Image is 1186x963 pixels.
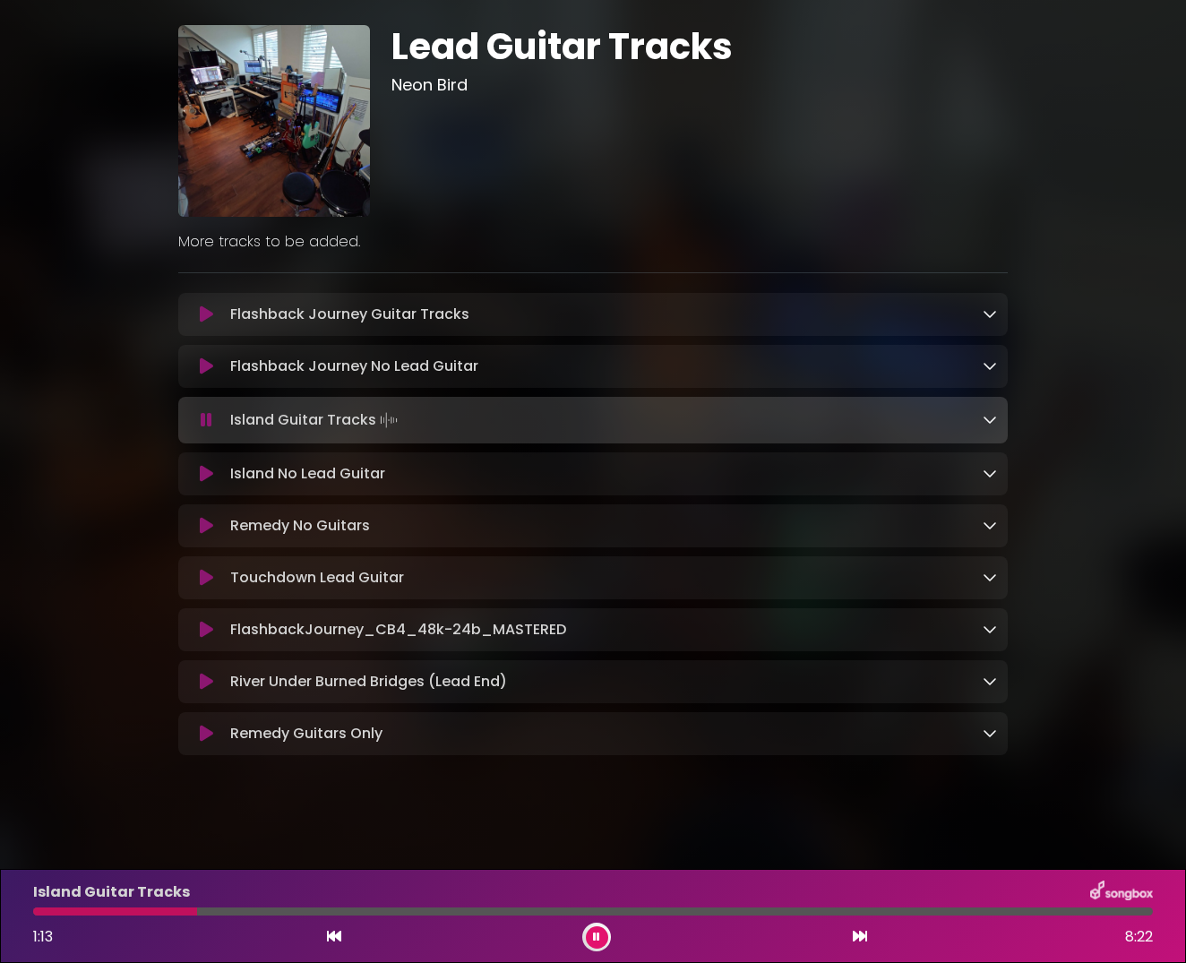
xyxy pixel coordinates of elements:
p: Island No Lead Guitar [230,463,385,485]
p: Island Guitar Tracks [230,408,401,433]
h3: Neon Bird [391,75,1009,95]
p: Flashback Journey Guitar Tracks [230,304,469,325]
p: Remedy No Guitars [230,515,370,537]
img: waveform4.gif [376,408,401,433]
img: rmArDJfHT6qm0tY6uTOw [178,25,370,217]
p: FlashbackJourney_CB4_48k-24b_MASTERED [230,619,566,641]
p: More tracks to be added. [178,231,1008,253]
p: Flashback Journey No Lead Guitar [230,356,478,377]
h1: Lead Guitar Tracks [391,25,1009,68]
p: River Under Burned Bridges (Lead End) [230,671,507,692]
p: Touchdown Lead Guitar [230,567,404,589]
p: Remedy Guitars Only [230,723,382,744]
